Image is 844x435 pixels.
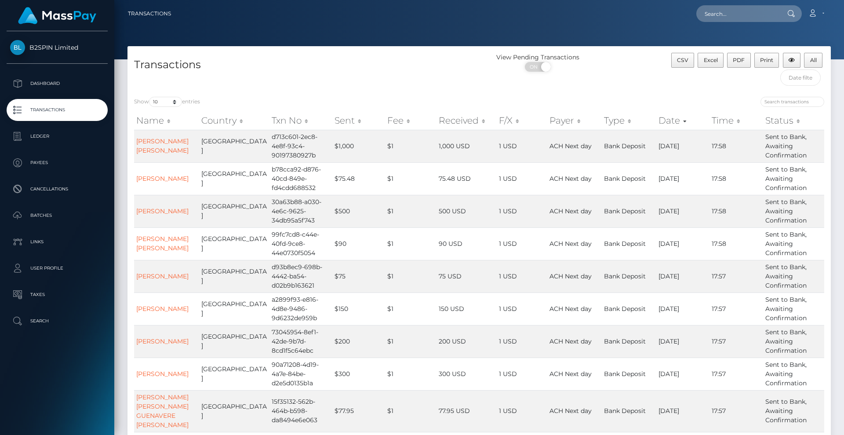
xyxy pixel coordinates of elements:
td: 1 USD [497,130,547,162]
td: Bank Deposit [602,292,656,325]
input: Search... [696,5,779,22]
span: ACH Next day [549,407,592,415]
td: [GEOGRAPHIC_DATA] [199,260,269,292]
span: ACH Next day [549,305,592,313]
label: Show entries [134,97,200,107]
span: ACH Next day [549,240,592,248]
td: 1 USD [497,292,547,325]
a: [PERSON_NAME] [PERSON_NAME] GUENAVERE [PERSON_NAME] [136,393,189,429]
span: ACH Next day [549,207,592,215]
a: Transactions [7,99,108,121]
th: F/X: activate to sort column ascending [497,112,547,129]
td: Bank Deposit [602,390,656,432]
h4: Transactions [134,57,473,73]
input: Date filter [780,69,821,86]
p: Dashboard [10,77,104,90]
td: Bank Deposit [602,358,656,390]
td: 17:58 [709,130,763,162]
span: All [810,57,817,63]
p: Payees [10,156,104,169]
select: Showentries [149,97,182,107]
button: Print [754,53,779,68]
td: Sent to Bank, Awaiting Confirmation [763,162,824,195]
span: ACH Next day [549,175,592,183]
th: Type: activate to sort column ascending [602,112,656,129]
td: $1 [385,260,437,292]
td: 75 USD [437,260,497,292]
span: PDF [733,57,745,63]
a: [PERSON_NAME] [136,337,189,345]
td: $1 [385,292,437,325]
td: [DATE] [656,195,709,227]
td: [DATE] [656,325,709,358]
td: Bank Deposit [602,325,656,358]
th: Date: activate to sort column ascending [656,112,709,129]
td: Sent to Bank, Awaiting Confirmation [763,130,824,162]
a: Cancellations [7,178,108,200]
td: Sent to Bank, Awaiting Confirmation [763,227,824,260]
td: 17:57 [709,325,763,358]
td: 17:57 [709,390,763,432]
td: 99fc7cd8-c44e-40fd-9ce8-44e0730f5054 [269,227,332,260]
p: Batches [10,209,104,222]
td: $300 [332,358,385,390]
td: 1 USD [497,227,547,260]
td: [GEOGRAPHIC_DATA] [199,130,269,162]
td: 73045954-8ef1-42de-9b7d-8cd1f5c64ebc [269,325,332,358]
td: 17:58 [709,162,763,195]
span: ACH Next day [549,272,592,280]
td: 90 USD [437,227,497,260]
img: B2SPIN Limited [10,40,25,55]
td: [DATE] [656,390,709,432]
th: Fee: activate to sort column ascending [385,112,437,129]
td: $1 [385,390,437,432]
button: Column visibility [783,53,801,68]
td: 17:57 [709,292,763,325]
th: Name: activate to sort column ascending [134,112,199,129]
a: [PERSON_NAME] [PERSON_NAME] [136,137,189,154]
td: 200 USD [437,325,497,358]
span: ON [524,62,546,72]
td: Bank Deposit [602,130,656,162]
button: CSV [671,53,695,68]
td: 17:58 [709,195,763,227]
td: [DATE] [656,162,709,195]
p: Taxes [10,288,104,301]
button: PDF [727,53,751,68]
td: 1 USD [497,390,547,432]
a: Taxes [7,284,108,306]
th: Payer: activate to sort column ascending [547,112,602,129]
a: [PERSON_NAME] [136,207,189,215]
td: 300 USD [437,358,497,390]
p: User Profile [10,262,104,275]
td: $500 [332,195,385,227]
td: $1 [385,162,437,195]
a: Dashboard [7,73,108,95]
td: $1 [385,227,437,260]
p: Cancellations [10,183,104,196]
td: [DATE] [656,358,709,390]
td: [DATE] [656,292,709,325]
p: Ledger [10,130,104,143]
td: Sent to Bank, Awaiting Confirmation [763,292,824,325]
td: 1 USD [497,195,547,227]
td: Sent to Bank, Awaiting Confirmation [763,195,824,227]
td: [GEOGRAPHIC_DATA] [199,390,269,432]
td: [DATE] [656,227,709,260]
td: $1 [385,358,437,390]
td: [GEOGRAPHIC_DATA] [199,358,269,390]
a: Batches [7,205,108,227]
td: 1 USD [497,325,547,358]
td: $200 [332,325,385,358]
div: View Pending Transactions [479,53,597,62]
a: Links [7,231,108,253]
th: Country: activate to sort column ascending [199,112,269,129]
a: Payees [7,152,108,174]
button: Excel [698,53,724,68]
td: Sent to Bank, Awaiting Confirmation [763,325,824,358]
th: Txn No: activate to sort column ascending [269,112,332,129]
td: 75.48 USD [437,162,497,195]
td: Bank Deposit [602,195,656,227]
td: 17:57 [709,260,763,292]
a: [PERSON_NAME] [136,175,189,183]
